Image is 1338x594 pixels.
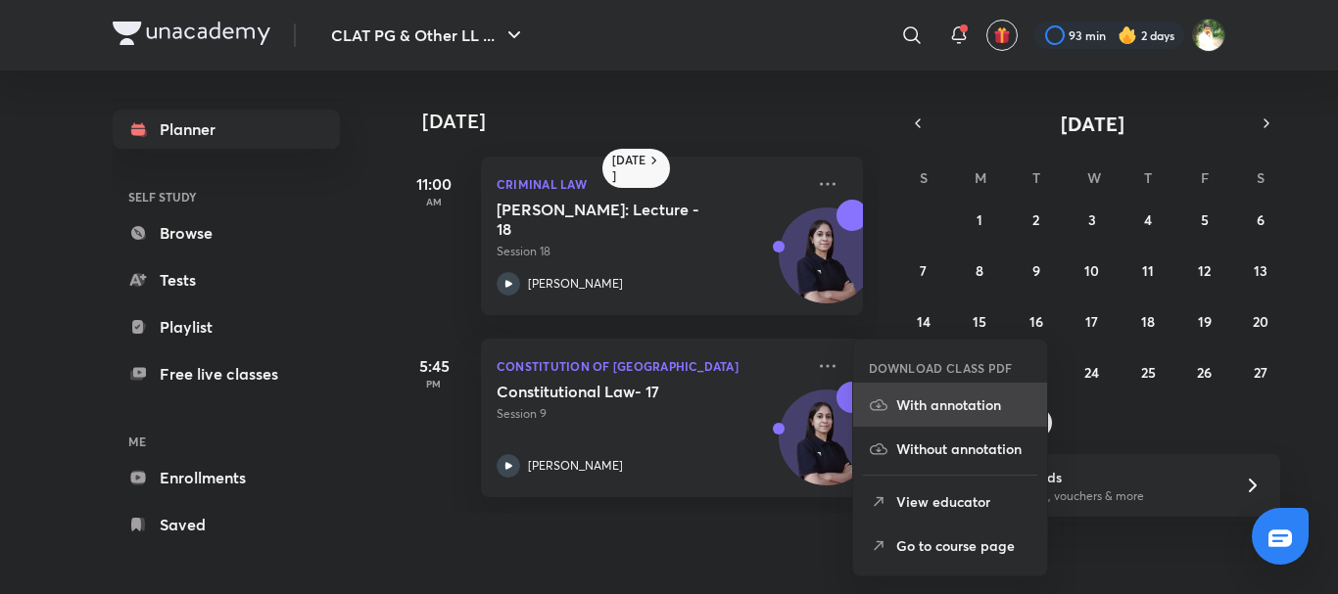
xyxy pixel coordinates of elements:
[964,204,995,235] button: September 1, 2025
[1076,356,1108,388] button: September 24, 2025
[1201,210,1209,229] abbr: September 5, 2025
[869,359,1013,377] h6: DOWNLOAD CLASS PDF
[1132,254,1164,286] button: September 11, 2025
[1032,210,1039,229] abbr: September 2, 2025
[395,378,473,389] p: PM
[976,261,983,280] abbr: September 8, 2025
[113,505,340,544] a: Saved
[1141,363,1156,382] abbr: September 25, 2025
[113,354,340,393] a: Free live classes
[1144,168,1152,187] abbr: Thursday
[1132,204,1164,235] button: September 4, 2025
[113,260,340,299] a: Tests
[980,467,1220,487] h6: Refer friends
[1076,254,1108,286] button: September 10, 2025
[1254,363,1267,382] abbr: September 27, 2025
[1144,210,1152,229] abbr: September 4, 2025
[980,487,1220,505] p: Win a laptop, vouchers & more
[1084,363,1099,382] abbr: September 24, 2025
[395,172,473,196] h5: 11:00
[920,168,928,187] abbr: Sunday
[113,425,340,458] h6: ME
[1257,168,1265,187] abbr: Saturday
[113,458,340,497] a: Enrollments
[1141,312,1155,331] abbr: September 18, 2025
[1254,261,1267,280] abbr: September 13, 2025
[1245,305,1276,337] button: September 20, 2025
[1198,312,1212,331] abbr: September 19, 2025
[1032,261,1040,280] abbr: September 9, 2025
[113,22,270,45] img: Company Logo
[1084,261,1099,280] abbr: September 10, 2025
[1253,312,1268,331] abbr: September 20, 2025
[1198,261,1211,280] abbr: September 12, 2025
[1076,305,1108,337] button: September 17, 2025
[395,354,473,378] h5: 5:45
[977,210,982,229] abbr: September 1, 2025
[422,110,883,133] h4: [DATE]
[113,213,340,252] a: Browse
[497,243,804,260] p: Session 18
[1076,204,1108,235] button: September 3, 2025
[1132,305,1164,337] button: September 18, 2025
[497,405,804,423] p: Session 9
[908,254,939,286] button: September 7, 2025
[113,307,340,346] a: Playlist
[917,312,931,331] abbr: September 14, 2025
[1189,254,1220,286] button: September 12, 2025
[113,110,340,149] a: Planner
[1029,312,1043,331] abbr: September 16, 2025
[973,312,986,331] abbr: September 15, 2025
[964,305,995,337] button: September 15, 2025
[896,491,1031,512] p: View educator
[1189,356,1220,388] button: September 26, 2025
[1245,204,1276,235] button: September 6, 2025
[780,218,874,312] img: Avatar
[1245,356,1276,388] button: September 27, 2025
[113,180,340,213] h6: SELF STUDY
[1032,168,1040,187] abbr: Tuesday
[1088,210,1096,229] abbr: September 3, 2025
[932,110,1253,137] button: [DATE]
[497,354,804,378] p: Constitution of [GEOGRAPHIC_DATA]
[113,22,270,50] a: Company Logo
[1132,356,1164,388] button: September 25, 2025
[908,305,939,337] button: September 14, 2025
[1085,312,1098,331] abbr: September 17, 2025
[1118,25,1137,45] img: streak
[1021,204,1052,235] button: September 2, 2025
[497,382,741,401] h5: Constitutional Law- 17
[986,20,1018,51] button: avatar
[993,26,1011,44] img: avatar
[1061,111,1124,137] span: [DATE]
[528,275,623,293] p: [PERSON_NAME]
[896,438,1031,459] p: Without annotation
[1197,363,1212,382] abbr: September 26, 2025
[1189,204,1220,235] button: September 5, 2025
[1021,254,1052,286] button: September 9, 2025
[1087,168,1101,187] abbr: Wednesday
[975,168,986,187] abbr: Monday
[1021,305,1052,337] button: September 16, 2025
[1142,261,1154,280] abbr: September 11, 2025
[896,535,1031,556] p: Go to course page
[896,394,1031,415] p: With annotation
[1192,19,1225,52] img: Harshal Jadhao
[395,196,473,207] p: AM
[920,261,927,280] abbr: September 7, 2025
[497,172,804,196] p: Criminal Law
[612,153,646,184] h6: [DATE]
[780,400,874,494] img: Avatar
[964,254,995,286] button: September 8, 2025
[1245,254,1276,286] button: September 13, 2025
[1189,305,1220,337] button: September 19, 2025
[497,200,741,239] h5: Bhartiya Sakshya Adhiniyam: Lecture - 18
[319,16,538,55] button: CLAT PG & Other LL ...
[1257,210,1265,229] abbr: September 6, 2025
[1201,168,1209,187] abbr: Friday
[528,457,623,475] p: [PERSON_NAME]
